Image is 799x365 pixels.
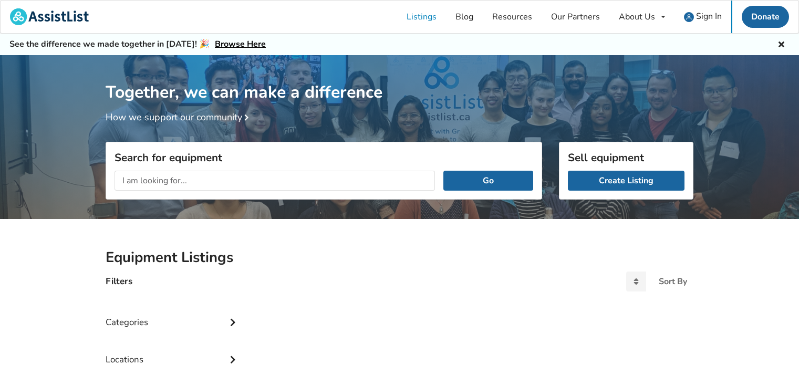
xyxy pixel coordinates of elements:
[106,275,132,287] h4: Filters
[443,171,533,191] button: Go
[106,55,693,103] h1: Together, we can make a difference
[9,39,266,50] h5: See the difference we made together in [DATE]! 🎉
[483,1,542,33] a: Resources
[115,171,435,191] input: I am looking for...
[684,12,694,22] img: user icon
[568,151,684,164] h3: Sell equipment
[215,38,266,50] a: Browse Here
[659,277,687,286] div: Sort By
[568,171,684,191] a: Create Listing
[106,296,240,333] div: Categories
[696,11,722,22] span: Sign In
[106,248,693,267] h2: Equipment Listings
[675,1,731,33] a: user icon Sign In
[446,1,483,33] a: Blog
[619,13,655,21] div: About Us
[10,8,89,25] img: assistlist-logo
[106,111,253,123] a: How we support our community
[742,6,789,28] a: Donate
[397,1,446,33] a: Listings
[542,1,609,33] a: Our Partners
[115,151,533,164] h3: Search for equipment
